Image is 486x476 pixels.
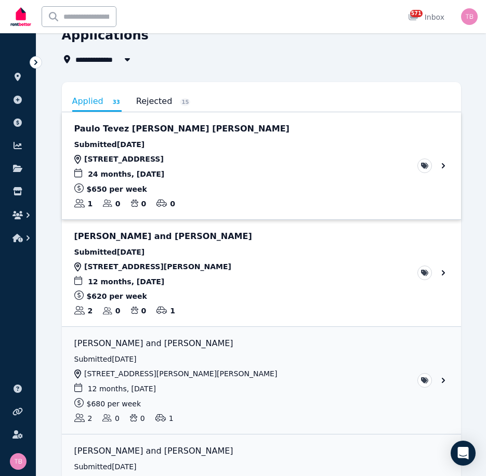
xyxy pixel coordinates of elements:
h1: Applications [62,27,149,44]
img: RentBetter [8,4,33,30]
img: Tracy Barrett [461,8,478,25]
a: Applied [72,92,122,112]
span: 571 [410,10,423,17]
div: Inbox [408,12,444,22]
a: Rejected [136,92,191,110]
span: 33 [111,98,122,106]
a: View application: Paulo Tevez Teixeira Mendes [62,112,461,219]
div: Open Intercom Messenger [451,441,476,466]
img: Tracy Barrett [10,453,27,470]
a: View application: Mohanraj Perumalsamy and Sivaranjani Murugadass [62,220,461,327]
span: 15 [180,98,190,106]
a: View application: Max Gracie and Jenna Peisley [62,327,461,434]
